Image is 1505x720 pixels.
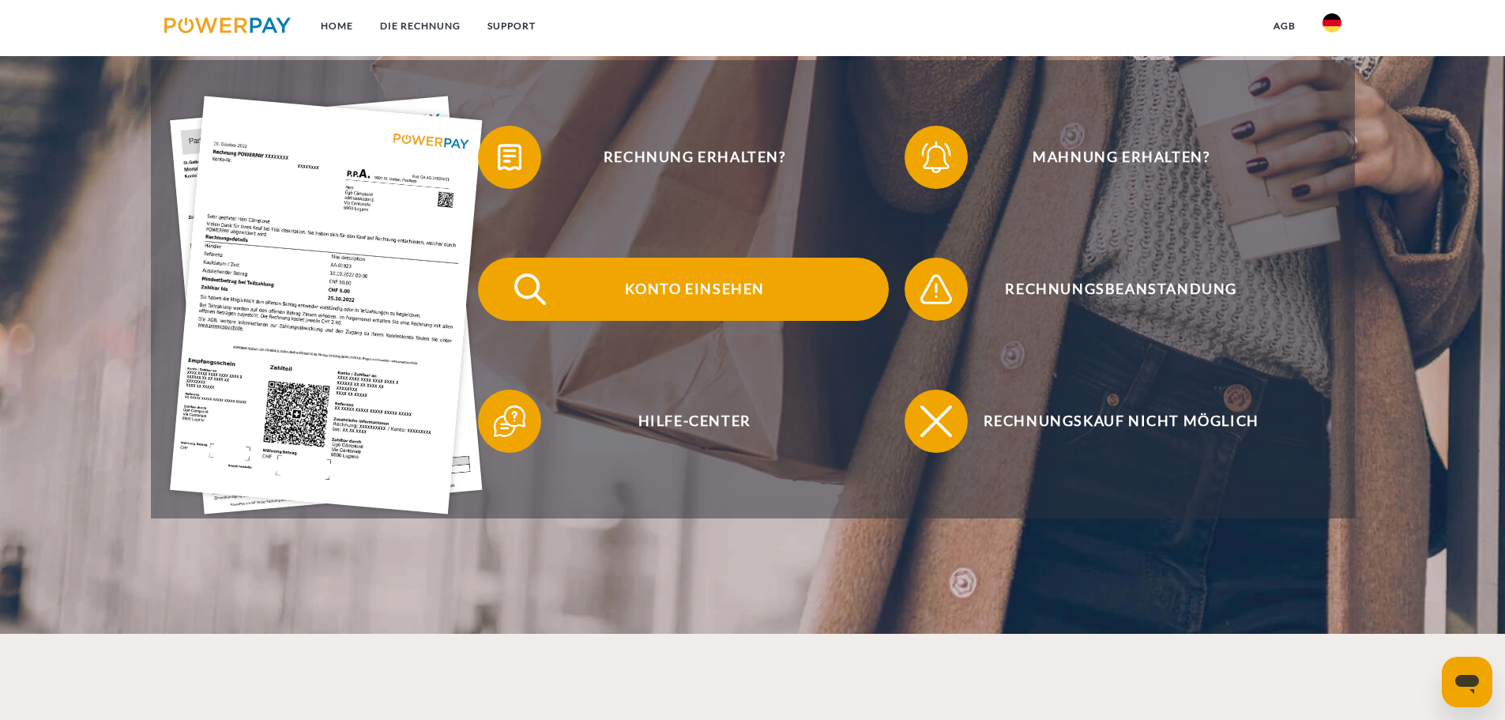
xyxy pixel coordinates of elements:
a: DIE RECHNUNG [367,12,474,40]
img: qb_bell.svg [916,138,956,177]
img: logo-powerpay.svg [164,17,292,33]
img: qb_search.svg [510,270,550,309]
span: Hilfe-Center [501,390,888,453]
img: single_invoice_powerpay_de.jpg [170,96,483,515]
iframe: Schaltfläche zum Öffnen des Messaging-Fensters [1442,657,1492,707]
a: agb [1260,12,1309,40]
span: Konto einsehen [501,258,888,321]
button: Konto einsehen [478,258,889,321]
span: Rechnungsbeanstandung [927,258,1315,321]
img: qb_warning.svg [916,270,956,309]
img: qb_close.svg [916,401,956,441]
button: Mahnung erhalten? [905,126,1315,189]
img: de [1323,13,1341,32]
span: Mahnung erhalten? [927,126,1315,189]
img: qb_help.svg [490,401,529,441]
button: Rechnungsbeanstandung [905,258,1315,321]
button: Rechnungskauf nicht möglich [905,390,1315,453]
img: qb_bill.svg [490,138,529,177]
a: Home [307,12,367,40]
button: Rechnung erhalten? [478,126,889,189]
span: Rechnung erhalten? [501,126,888,189]
span: Rechnungskauf nicht möglich [927,390,1315,453]
button: Hilfe-Center [478,390,889,453]
a: SUPPORT [474,12,549,40]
